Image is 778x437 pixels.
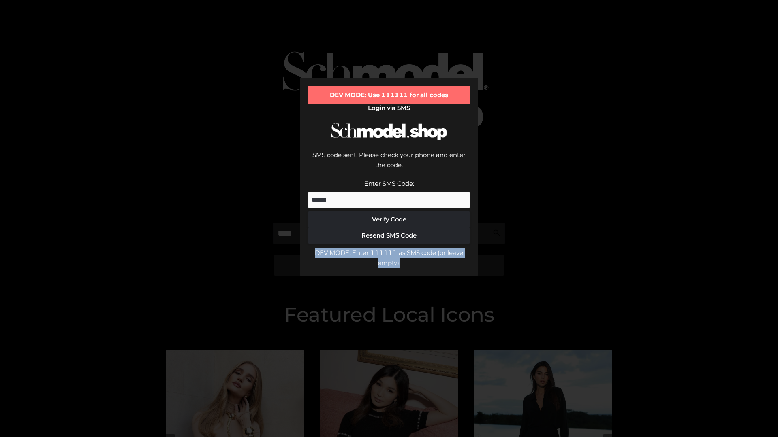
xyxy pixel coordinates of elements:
div: DEV MODE: Enter 111111 as SMS code (or leave empty). [308,248,470,268]
img: Schmodel Logo [328,116,450,148]
div: DEV MODE: Use 111111 for all codes [308,86,470,104]
button: Verify Code [308,211,470,227]
h2: Login via SMS [308,104,470,112]
button: Resend SMS Code [308,227,470,244]
div: SMS code sent. Please check your phone and enter the code. [308,150,470,178]
label: Enter SMS Code: [364,180,414,187]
